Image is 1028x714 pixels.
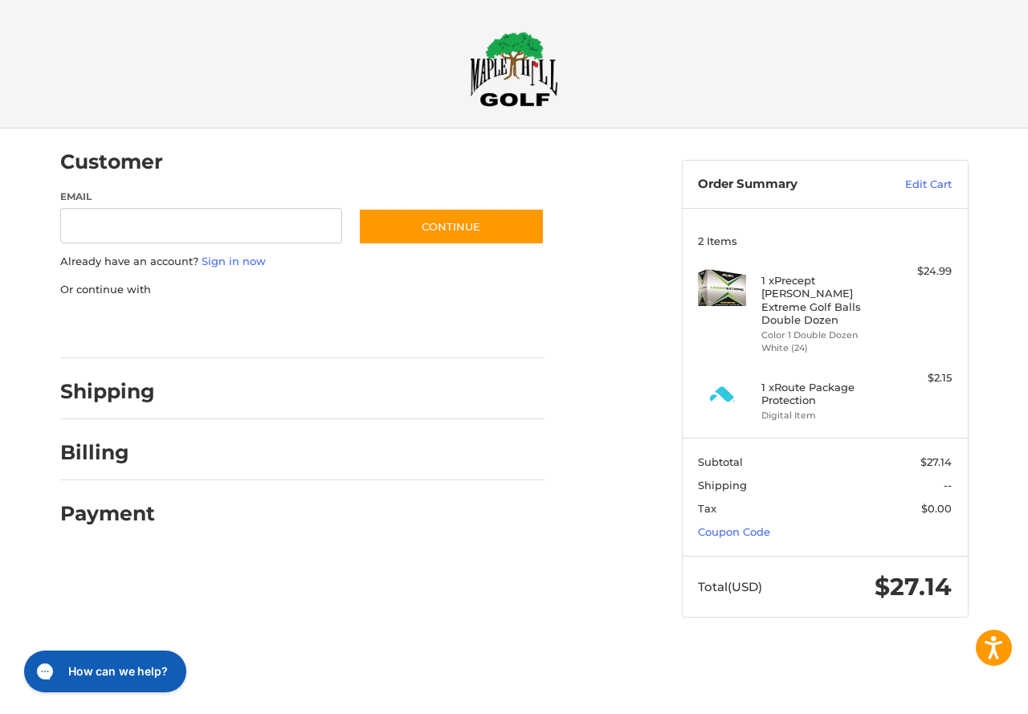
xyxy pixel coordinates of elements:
[60,190,343,204] label: Email
[327,313,447,342] iframe: PayPal-venmo
[698,455,743,468] span: Subtotal
[60,254,545,270] p: Already have an account?
[60,282,545,298] p: Or continue with
[698,502,716,515] span: Tax
[191,313,312,342] iframe: PayPal-paylater
[875,572,952,602] span: $27.14
[871,177,952,193] a: Edit Cart
[888,370,952,386] div: $2.15
[761,328,884,355] li: Color 1 Double Dozen White (24)
[202,255,266,267] a: Sign in now
[55,313,175,342] iframe: PayPal-paypal
[16,645,191,698] iframe: Gorgias live chat messenger
[888,263,952,279] div: $24.99
[60,379,155,404] h2: Shipping
[761,409,884,422] li: Digital Item
[761,381,884,407] h4: 1 x Route Package Protection
[698,525,770,538] a: Coupon Code
[921,502,952,515] span: $0.00
[470,31,558,107] img: Maple Hill Golf
[920,455,952,468] span: $27.14
[60,501,155,526] h2: Payment
[698,177,871,193] h3: Order Summary
[944,479,952,492] span: --
[761,274,884,326] h4: 1 x Precept [PERSON_NAME] Extreme Golf Balls Double Dozen
[698,579,762,594] span: Total (USD)
[358,208,545,245] button: Continue
[698,479,747,492] span: Shipping
[698,235,952,247] h3: 2 Items
[60,149,163,174] h2: Customer
[60,440,154,465] h2: Billing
